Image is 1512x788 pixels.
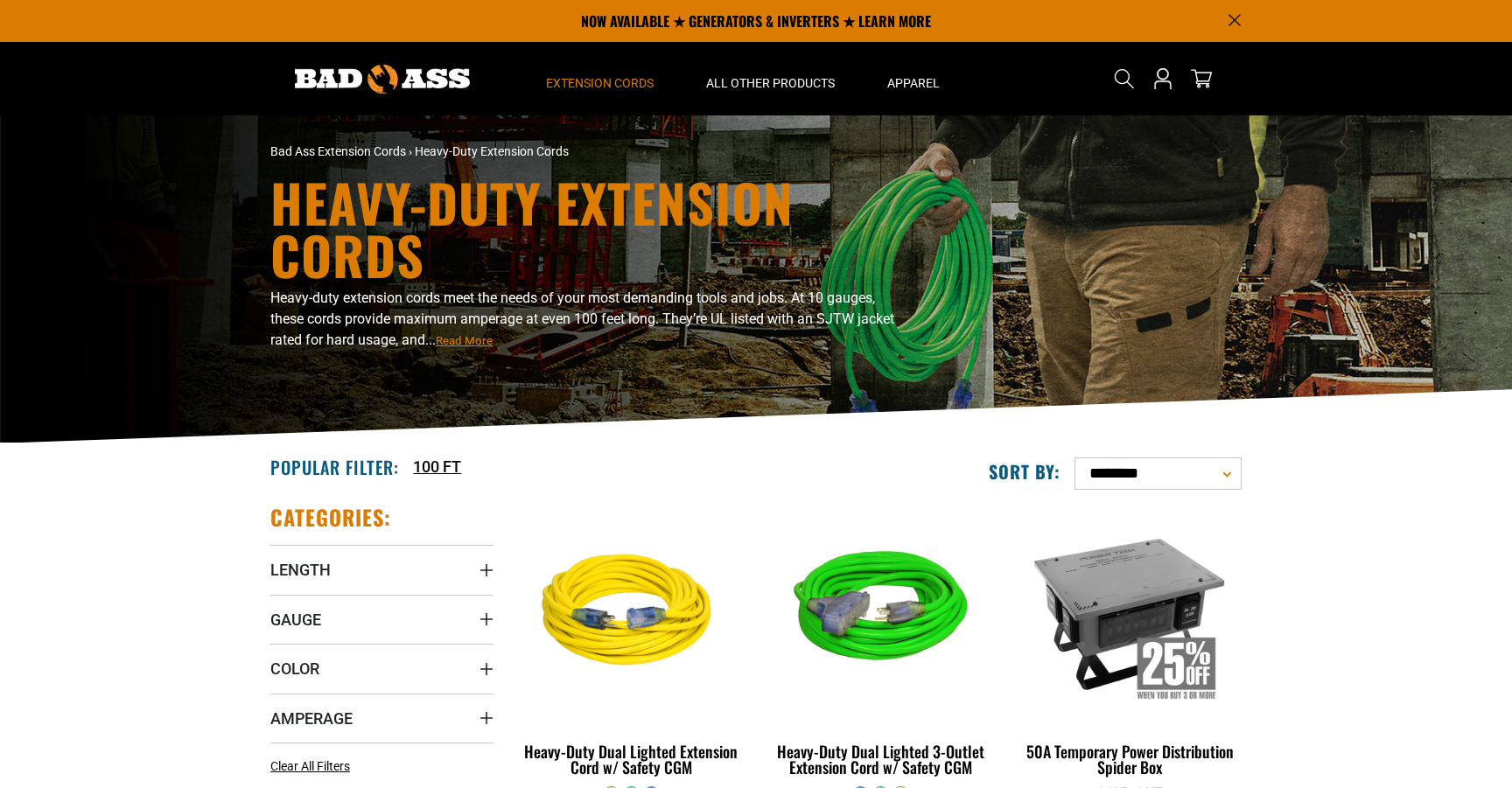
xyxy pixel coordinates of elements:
img: Bad Ass Extension Cords [295,65,470,94]
span: Clear All Filters [270,759,350,773]
span: All Other Products [706,75,835,91]
summary: Apparel [861,42,966,115]
nav: breadcrumbs [270,143,909,161]
img: yellow [521,513,742,714]
span: Apparel [887,75,940,91]
a: 50A Temporary Power Distribution Spider Box 50A Temporary Power Distribution Spider Box [1018,504,1242,785]
summary: Search [1110,65,1138,93]
img: 50A Temporary Power Distribution Spider Box [1019,513,1240,714]
span: Length [270,560,331,580]
span: Heavy-Duty Extension Cords [415,144,569,158]
span: › [409,144,412,158]
summary: Amperage [270,694,493,743]
a: Bad Ass Extension Cords [270,144,406,158]
h2: Categories: [270,504,391,531]
a: 100 FT [413,455,461,478]
label: Sort by: [989,460,1060,483]
summary: Length [270,545,493,594]
div: 50A Temporary Power Distribution Spider Box [1018,743,1242,775]
span: Read More [436,334,493,347]
summary: Gauge [270,595,493,644]
span: Heavy-duty extension cords meet the needs of your most demanding tools and jobs. At 10 gauges, th... [270,289,894,348]
summary: Color [270,644,493,693]
h1: Heavy-Duty Extension Cords [270,176,909,281]
a: neon green Heavy-Duty Dual Lighted 3-Outlet Extension Cord w/ Safety CGM [769,504,992,785]
a: yellow Heavy-Duty Dual Lighted Extension Cord w/ Safety CGM [520,504,743,785]
div: Heavy-Duty Dual Lighted Extension Cord w/ Safety CGM [520,743,743,775]
h2: Popular Filter: [270,456,399,478]
div: Heavy-Duty Dual Lighted 3-Outlet Extension Cord w/ Safety CGM [769,743,992,775]
img: neon green [770,513,990,714]
span: Extension Cords [546,75,654,91]
summary: Extension Cords [520,42,680,115]
span: Color [270,659,319,679]
a: Clear All Filters [270,757,357,776]
span: Gauge [270,610,321,630]
span: Amperage [270,708,353,729]
summary: All Other Products [680,42,861,115]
